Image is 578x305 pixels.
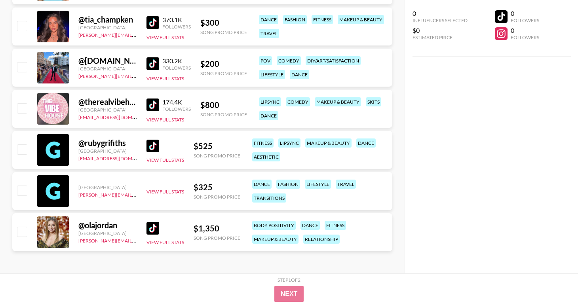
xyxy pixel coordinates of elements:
button: View Full Stats [146,34,184,40]
div: $ 800 [200,100,247,110]
div: fashion [276,180,300,189]
a: [EMAIL_ADDRESS][DOMAIN_NAME] [78,154,158,161]
div: 330.2K [162,57,191,65]
div: makeup & beauty [315,97,361,106]
div: dance [252,180,272,189]
div: skits [366,97,381,106]
div: [GEOGRAPHIC_DATA] [78,230,137,236]
div: Followers [162,24,191,30]
div: @ tia_champken [78,15,137,25]
button: View Full Stats [146,76,184,81]
div: [GEOGRAPHIC_DATA] [78,66,137,72]
div: comedy [277,56,301,65]
div: comedy [286,97,310,106]
div: transitions [252,193,286,203]
div: $ 525 [194,141,240,151]
div: Estimated Price [413,34,468,40]
div: lipsync [278,138,300,148]
div: [GEOGRAPHIC_DATA] [78,184,137,190]
iframe: Drift Widget Chat Controller [538,265,568,296]
a: [PERSON_NAME][EMAIL_ADDRESS][DOMAIN_NAME] [78,190,196,198]
div: lipsync [259,97,281,106]
div: 0 [413,9,468,17]
div: Followers [511,17,539,23]
div: dance [300,221,320,230]
a: [PERSON_NAME][EMAIL_ADDRESS][DOMAIN_NAME] [78,72,196,79]
a: [EMAIL_ADDRESS][DOMAIN_NAME] [78,113,158,120]
div: fashion [283,15,307,24]
img: TikTok [146,99,159,111]
a: [PERSON_NAME][EMAIL_ADDRESS][DOMAIN_NAME] [78,30,196,38]
div: Followers [162,106,191,112]
div: Influencers Selected [413,17,468,23]
div: $0 [413,27,468,34]
div: fitness [312,15,333,24]
div: $ 300 [200,18,247,28]
div: @ olajordan [78,220,137,230]
div: [GEOGRAPHIC_DATA] [78,148,137,154]
div: body positivity [252,221,296,230]
button: View Full Stats [146,239,184,245]
button: View Full Stats [146,189,184,195]
div: Followers [511,34,539,40]
div: 0 [511,27,539,34]
div: Song Promo Price [200,112,247,117]
div: $ 200 [200,59,247,69]
div: travel [336,180,356,189]
div: Followers [162,65,191,71]
div: dance [259,111,278,120]
div: 174.4K [162,98,191,106]
div: Step 1 of 2 [278,277,300,283]
div: [GEOGRAPHIC_DATA] [78,25,137,30]
div: lifestyle [259,70,285,79]
div: Song Promo Price [200,70,247,76]
div: dance [259,15,278,24]
button: View Full Stats [146,157,184,163]
div: relationship [303,235,340,244]
div: @ [DOMAIN_NAME] [78,56,137,66]
div: 370.1K [162,16,191,24]
button: View Full Stats [146,117,184,123]
div: diy/art/satisfaction [306,56,361,65]
div: fitness [252,138,274,148]
div: lifestyle [305,180,331,189]
div: $ 1,350 [194,224,240,233]
div: 0 [511,9,539,17]
div: makeup & beauty [252,235,299,244]
img: TikTok [146,57,159,70]
div: @ rubygrifiths [78,138,137,148]
div: pov [259,56,272,65]
img: TikTok [146,16,159,29]
div: makeup & beauty [305,138,352,148]
img: TikTok [146,140,159,152]
div: dance [356,138,376,148]
div: travel [259,29,279,38]
div: Song Promo Price [194,153,240,159]
div: aesthetic [252,152,280,161]
div: makeup & beauty [338,15,384,24]
div: Song Promo Price [194,235,240,241]
div: [GEOGRAPHIC_DATA] [78,107,137,113]
button: Next [274,286,304,302]
div: Song Promo Price [200,29,247,35]
div: @ therealvibehouse_ [78,97,137,107]
div: dance [290,70,309,79]
div: Song Promo Price [194,194,240,200]
a: [PERSON_NAME][EMAIL_ADDRESS][DOMAIN_NAME] [78,236,196,244]
div: fitness [325,221,346,230]
div: $ 325 [194,182,240,192]
img: TikTok [146,222,159,235]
